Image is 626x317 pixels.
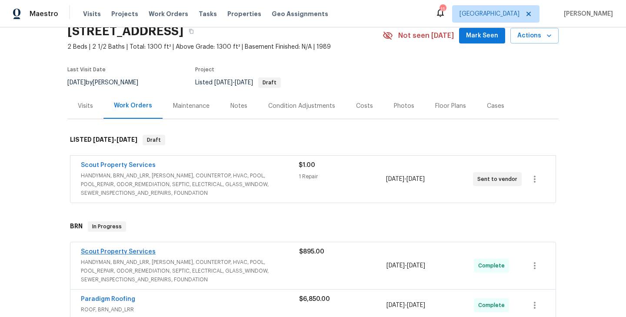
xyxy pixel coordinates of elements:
[487,102,504,110] div: Cases
[81,249,156,255] a: Scout Property Services
[81,258,299,284] span: HANDYMAN, BRN_AND_LRR, [PERSON_NAME], COUNTERTOP, HVAC, POOL, POOL_REPAIR, ODOR_REMEDIATION, SEPT...
[477,175,521,184] span: Sent to vendor
[299,172,386,181] div: 1 Repair
[406,176,425,182] span: [DATE]
[83,10,101,18] span: Visits
[299,249,324,255] span: $895.00
[459,28,505,44] button: Mark Seen
[440,5,446,14] div: 11
[299,162,315,168] span: $1.00
[67,67,106,72] span: Last Visit Date
[268,102,335,110] div: Condition Adjustments
[67,126,559,154] div: LISTED [DATE]-[DATE]Draft
[81,296,135,302] a: Paradigm Roofing
[460,10,519,18] span: [GEOGRAPHIC_DATA]
[67,27,183,36] h2: [STREET_ADDRESS]
[93,137,137,143] span: -
[466,30,498,41] span: Mark Seen
[67,80,86,86] span: [DATE]
[81,171,299,197] span: HANDYMAN, BRN_AND_LRR, [PERSON_NAME], COUNTERTOP, HVAC, POOL, POOL_REPAIR, ODOR_REMEDIATION, SEPT...
[259,80,280,85] span: Draft
[386,261,425,270] span: -
[93,137,114,143] span: [DATE]
[230,102,247,110] div: Notes
[173,102,210,110] div: Maintenance
[67,213,559,240] div: BRN In Progress
[386,175,425,184] span: -
[78,102,93,110] div: Visits
[183,23,199,39] button: Copy Address
[67,43,383,51] span: 2 Beds | 2 1/2 Baths | Total: 1300 ft² | Above Grade: 1300 ft² | Basement Finished: N/A | 1989
[89,222,125,231] span: In Progress
[398,31,454,40] span: Not seen [DATE]
[227,10,261,18] span: Properties
[560,10,613,18] span: [PERSON_NAME]
[478,261,508,270] span: Complete
[30,10,58,18] span: Maestro
[478,301,508,310] span: Complete
[81,305,299,314] span: ROOF, BRN_AND_LRR
[435,102,466,110] div: Floor Plans
[386,263,405,269] span: [DATE]
[356,102,373,110] div: Costs
[114,101,152,110] div: Work Orders
[299,296,330,302] span: $6,850.00
[111,10,138,18] span: Projects
[510,28,559,44] button: Actions
[386,301,425,310] span: -
[386,176,404,182] span: [DATE]
[70,135,137,145] h6: LISTED
[70,221,83,232] h6: BRN
[235,80,253,86] span: [DATE]
[517,30,552,41] span: Actions
[407,263,425,269] span: [DATE]
[81,162,156,168] a: Scout Property Services
[214,80,233,86] span: [DATE]
[117,137,137,143] span: [DATE]
[143,136,164,144] span: Draft
[195,80,281,86] span: Listed
[386,302,405,308] span: [DATE]
[214,80,253,86] span: -
[394,102,414,110] div: Photos
[407,302,425,308] span: [DATE]
[195,67,214,72] span: Project
[149,10,188,18] span: Work Orders
[199,11,217,17] span: Tasks
[67,77,149,88] div: by [PERSON_NAME]
[272,10,328,18] span: Geo Assignments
